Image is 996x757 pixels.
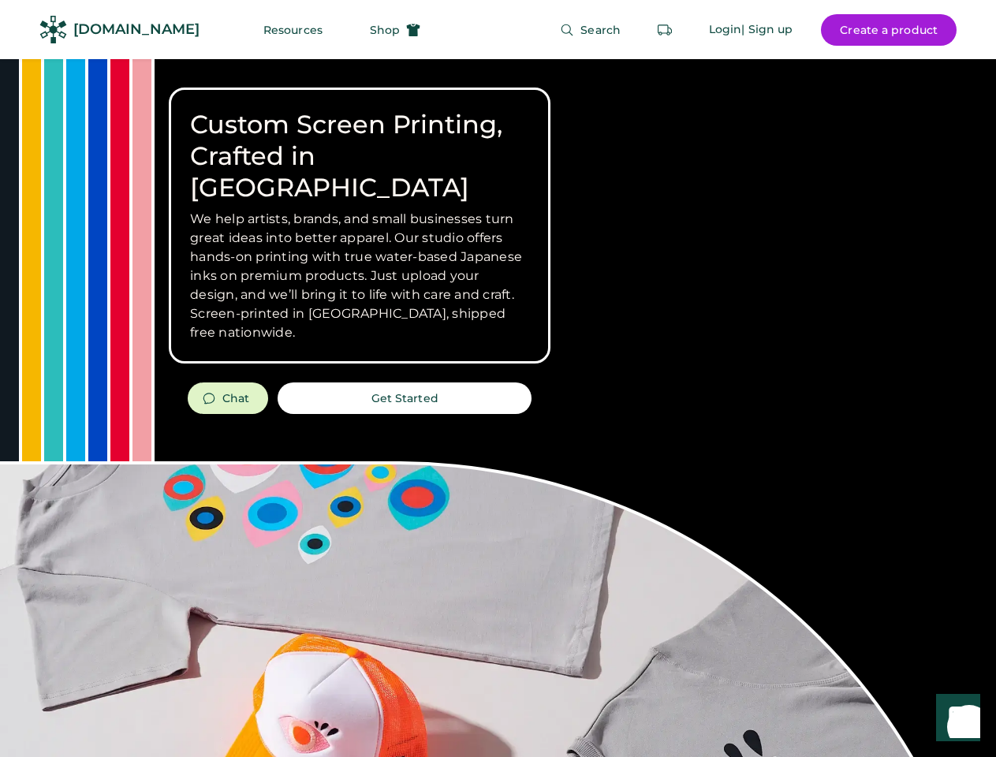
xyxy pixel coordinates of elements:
h1: Custom Screen Printing, Crafted in [GEOGRAPHIC_DATA] [190,109,529,203]
img: Rendered Logo - Screens [39,16,67,43]
button: Search [541,14,640,46]
div: [DOMAIN_NAME] [73,20,200,39]
div: Login [709,22,742,38]
div: | Sign up [741,22,793,38]
span: Shop [370,24,400,35]
button: Get Started [278,382,532,414]
span: Search [580,24,621,35]
iframe: Front Chat [921,686,989,754]
button: Chat [188,382,268,414]
button: Resources [244,14,341,46]
button: Create a product [821,14,957,46]
button: Retrieve an order [649,14,681,46]
button: Shop [351,14,439,46]
h3: We help artists, brands, and small businesses turn great ideas into better apparel. Our studio of... [190,210,529,342]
